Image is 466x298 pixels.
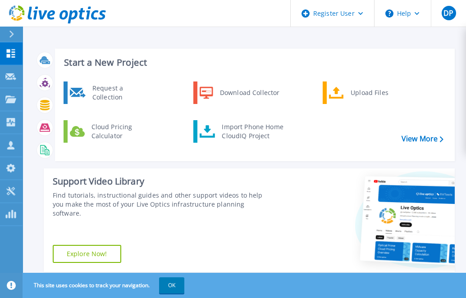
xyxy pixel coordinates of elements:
[443,9,453,17] span: DP
[402,135,443,143] a: View More
[215,84,283,102] div: Download Collector
[87,122,154,140] div: Cloud Pricing Calculator
[346,84,413,102] div: Upload Files
[25,277,184,293] span: This site uses cookies to track your navigation.
[193,81,286,104] a: Download Collector
[64,81,156,104] a: Request a Collection
[53,191,265,218] div: Find tutorials, instructional guides and other support videos to help you make the most of your L...
[217,122,288,140] div: Import Phone Home CloudIQ Project
[64,58,443,68] h3: Start a New Project
[53,245,121,263] a: Explore Now!
[159,277,184,293] button: OK
[323,81,415,104] a: Upload Files
[53,176,265,187] div: Support Video Library
[64,120,156,143] a: Cloud Pricing Calculator
[88,84,154,102] div: Request a Collection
